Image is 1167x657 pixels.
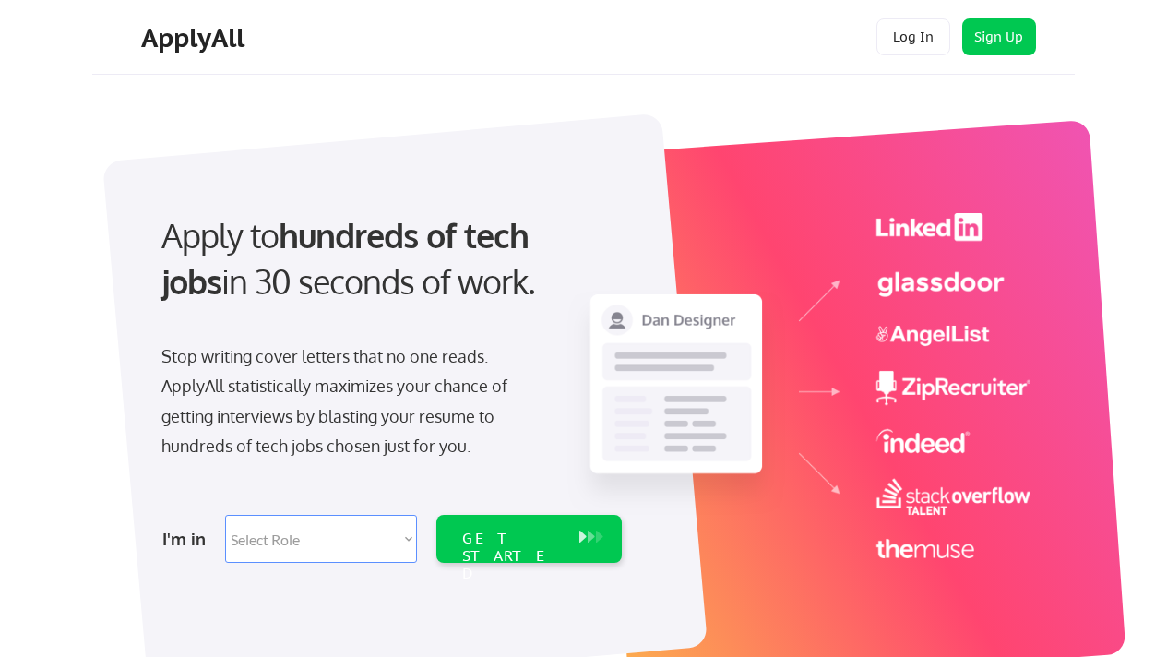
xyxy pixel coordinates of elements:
[161,341,541,461] div: Stop writing cover letters that no one reads. ApplyAll statistically maximizes your chance of get...
[161,214,537,302] strong: hundreds of tech jobs
[962,18,1036,55] button: Sign Up
[141,22,250,54] div: ApplyAll
[161,212,614,305] div: Apply to in 30 seconds of work.
[162,524,214,554] div: I'm in
[876,18,950,55] button: Log In
[462,530,561,583] div: GET STARTED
